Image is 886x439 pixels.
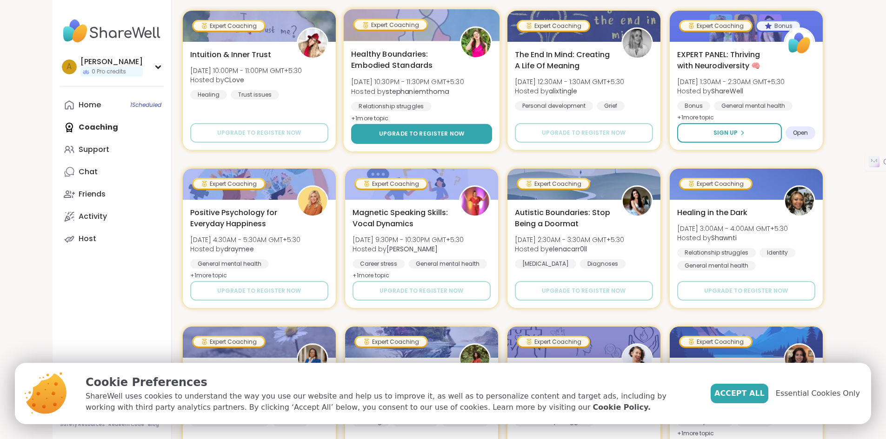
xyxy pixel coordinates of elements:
[224,75,244,85] b: CLove
[386,86,449,96] b: stephaniemthoma
[549,244,587,254] b: elenacarr0ll
[79,167,98,177] div: Chat
[515,281,653,301] button: Upgrade to register now
[711,384,768,403] button: Accept All
[757,21,800,31] div: Bonus
[148,421,159,428] a: Blog
[408,259,487,269] div: General mental health
[224,244,254,254] b: draymee
[549,86,577,96] b: alixtingle
[680,179,751,189] div: Expert Coaching
[515,101,593,111] div: Personal development
[677,224,788,233] span: [DATE] 3:00AM - 4:00AM GMT+5:30
[386,244,438,254] b: [PERSON_NAME]
[60,228,164,250] a: Host
[60,205,164,228] a: Activity
[351,124,492,144] button: Upgrade to register now
[190,49,271,60] span: Intuition & Inner Trust
[677,261,756,270] div: General mental health
[677,123,782,143] button: Sign Up
[623,29,652,58] img: alixtingle
[515,77,624,86] span: [DATE] 12:30AM - 1:30AM GMT+5:30
[518,21,589,31] div: Expert Coaching
[190,244,300,254] span: Hosted by
[79,234,96,244] div: Host
[515,259,576,269] div: [MEDICAL_DATA]
[515,244,624,254] span: Hosted by
[714,101,793,111] div: General mental health
[785,345,814,373] img: nicopa810
[353,235,464,244] span: [DATE] 9:30PM - 10:30PM GMT+5:30
[351,102,431,111] div: Relationship struggles
[380,287,463,295] span: Upgrade to register now
[680,337,751,347] div: Expert Coaching
[79,100,101,110] div: Home
[79,211,107,222] div: Activity
[677,207,747,218] span: Healing in the Dark
[776,388,860,399] span: Essential Cookies Only
[298,29,327,58] img: CLove
[190,75,302,85] span: Hosted by
[793,129,808,137] span: Open
[130,101,161,109] span: 1 Scheduled
[60,94,164,116] a: Home1Scheduled
[677,248,756,257] div: Relationship struggles
[623,345,652,373] img: JuliaSatterlee
[704,287,788,295] span: Upgrade to register now
[193,179,264,189] div: Expert Coaching
[60,183,164,205] a: Friends
[593,402,651,413] a: Cookie Policy.
[193,337,264,347] div: Expert Coaching
[79,189,106,199] div: Friends
[351,77,464,86] span: [DATE] 10:30PM - 11:30PM GMT+5:30
[542,129,626,137] span: Upgrade to register now
[190,123,328,143] button: Upgrade to register now
[759,248,795,257] div: Identity
[86,391,696,413] p: ShareWell uses cookies to understand the way you use our website and help us to improve it, as we...
[79,144,109,155] div: Support
[298,345,327,373] img: AprilMcBride
[353,259,405,269] div: Career stress
[515,235,624,244] span: [DATE] 2:30AM - 3:30AM GMT+5:30
[217,287,301,295] span: Upgrade to register now
[680,21,751,31] div: Expert Coaching
[677,233,788,242] span: Hosted by
[354,20,426,29] div: Expert Coaching
[60,15,164,47] img: ShareWell Nav Logo
[356,179,426,189] div: Expert Coaching
[190,235,300,244] span: [DATE] 4:30AM - 5:30AM GMT+5:30
[677,86,785,96] span: Hosted by
[677,281,815,301] button: Upgrade to register now
[518,337,589,347] div: Expert Coaching
[190,90,227,99] div: Healing
[515,123,653,143] button: Upgrade to register now
[460,345,489,373] img: Joana_Ayala
[580,259,626,269] div: Diagnoses
[461,28,490,57] img: stephaniemthoma
[190,66,302,75] span: [DATE] 10:00PM - 11:00PM GMT+5:30
[623,187,652,216] img: elenacarr0ll
[231,90,279,99] div: Trust issues
[677,49,773,72] span: EXPERT PANEL: Thriving with Neurodiversity 🧠
[518,179,589,189] div: Expert Coaching
[80,57,143,67] div: [PERSON_NAME]
[351,86,464,96] span: Hosted by
[190,281,328,301] button: Upgrade to register now
[353,207,449,229] span: Magnetic Speaking Skills: Vocal Dynamics
[677,77,785,86] span: [DATE] 1:30AM - 2:30AM GMT+5:30
[785,187,814,216] img: Shawnti
[677,101,710,111] div: Bonus
[60,421,105,428] a: Safety Resources
[60,138,164,161] a: Support
[542,287,626,295] span: Upgrade to register now
[190,259,269,269] div: General mental health
[597,101,625,111] div: Grief
[713,129,738,137] span: Sign Up
[515,49,611,72] span: The End In Mind: Creating A Life Of Meaning
[785,29,814,58] img: ShareWell
[379,130,464,138] span: Upgrade to register now
[190,207,286,229] span: Positive Psychology for Everyday Happiness
[86,374,696,391] p: Cookie Preferences
[356,337,426,347] div: Expert Coaching
[298,187,327,216] img: draymee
